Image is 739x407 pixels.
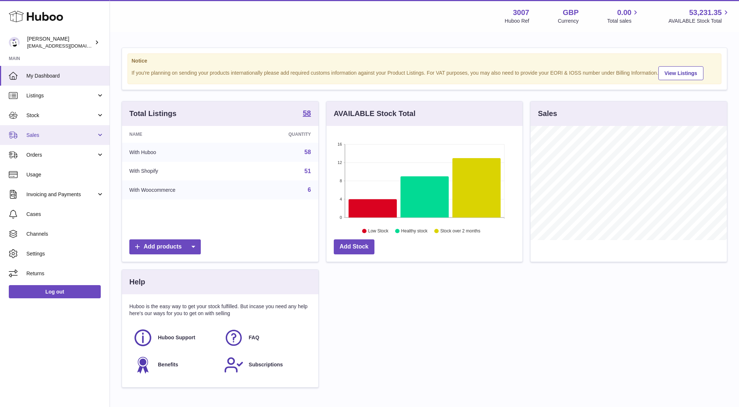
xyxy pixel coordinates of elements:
[122,126,244,143] th: Name
[668,8,730,25] a: 53,231.35 AVAILABLE Stock Total
[340,197,342,201] text: 4
[607,8,640,25] a: 0.00 Total sales
[303,109,311,117] strong: 58
[26,132,96,139] span: Sales
[129,277,145,287] h3: Help
[122,162,244,181] td: With Shopify
[26,211,104,218] span: Cases
[158,361,178,368] span: Benefits
[440,229,480,234] text: Stock over 2 months
[505,18,529,25] div: Huboo Ref
[689,8,722,18] span: 53,231.35
[607,18,640,25] span: Total sales
[401,229,428,234] text: Healthy stock
[513,8,529,18] strong: 3007
[27,36,93,49] div: [PERSON_NAME]
[249,334,259,341] span: FAQ
[224,328,307,348] a: FAQ
[668,18,730,25] span: AVAILABLE Stock Total
[9,285,101,298] a: Log out
[158,334,195,341] span: Huboo Support
[368,229,389,234] text: Low Stock
[249,361,283,368] span: Subscriptions
[129,239,201,254] a: Add products
[132,57,717,64] strong: Notice
[334,109,415,119] h3: AVAILABLE Stock Total
[337,160,342,165] text: 12
[133,328,217,348] a: Huboo Support
[26,92,96,99] span: Listings
[26,171,104,178] span: Usage
[304,149,311,155] a: 58
[308,187,311,193] a: 6
[334,239,374,254] a: Add Stock
[304,168,311,174] a: 51
[27,43,108,49] span: [EMAIL_ADDRESS][DOMAIN_NAME]
[558,18,579,25] div: Currency
[244,126,318,143] th: Quantity
[129,109,177,119] h3: Total Listings
[26,112,96,119] span: Stock
[26,72,104,79] span: My Dashboard
[129,303,311,317] p: Huboo is the easy way to get your stock fulfilled. But incase you need any help here's our ways f...
[133,355,217,375] a: Benefits
[340,215,342,220] text: 0
[26,250,104,257] span: Settings
[538,109,557,119] h3: Sales
[122,180,244,199] td: With Woocommerce
[658,66,703,80] a: View Listings
[26,270,104,277] span: Returns
[9,37,20,48] img: bevmay@maysama.com
[303,109,311,118] a: 58
[340,179,342,183] text: 8
[132,65,717,80] div: If you're planning on sending your products internationally please add required customs informati...
[337,142,342,146] text: 16
[122,143,244,162] td: With Huboo
[26,231,104,238] span: Channels
[617,8,632,18] span: 0.00
[26,152,96,158] span: Orders
[563,8,579,18] strong: GBP
[224,355,307,375] a: Subscriptions
[26,191,96,198] span: Invoicing and Payments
